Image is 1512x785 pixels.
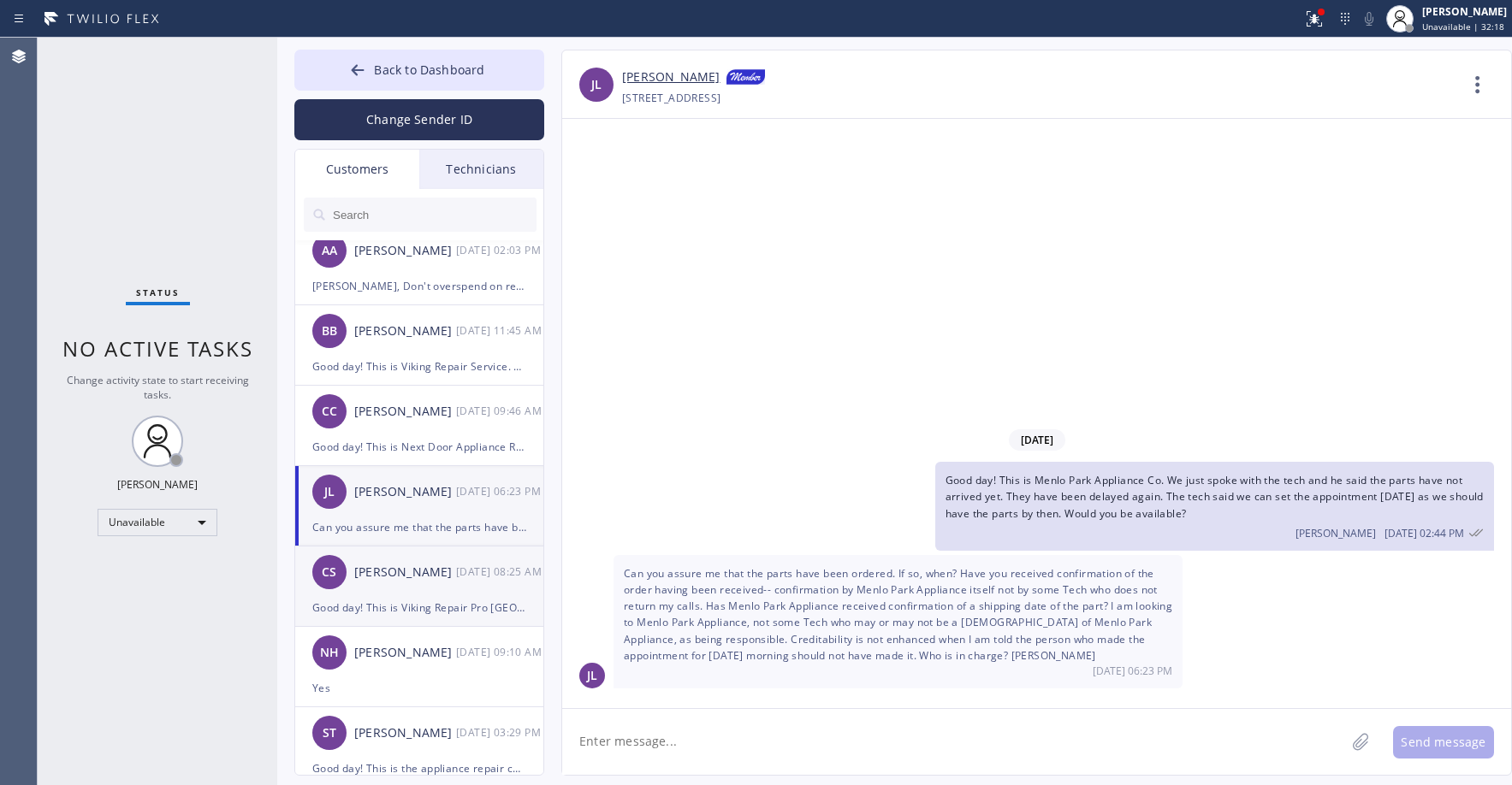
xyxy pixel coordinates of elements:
[67,373,249,402] span: Change activity state to start receiving tasks.
[587,666,597,686] span: JL
[62,334,253,363] span: No active tasks
[374,62,484,78] span: Back to Dashboard
[1009,429,1065,451] span: [DATE]
[294,99,544,140] button: Change Sender ID
[622,88,720,108] div: [STREET_ADDRESS]
[354,322,456,341] div: [PERSON_NAME]
[294,50,544,91] button: Back to Dashboard
[354,563,456,582] div: [PERSON_NAME]
[622,68,720,88] a: [PERSON_NAME]
[456,481,545,501] div: 10/02/2025 9:23 AM
[456,401,545,421] div: 10/02/2025 9:46 AM
[322,563,336,582] span: CS
[591,75,602,95] span: JL
[354,723,456,743] div: [PERSON_NAME]
[614,555,1183,688] div: 10/02/2025 9:23 AM
[354,482,456,502] div: [PERSON_NAME]
[354,402,456,422] div: [PERSON_NAME]
[322,402,337,422] span: CC
[1385,526,1464,540] span: [DATE] 02:44 PM
[295,150,419,189] div: Customers
[354,643,456,663] div: [PERSON_NAME]
[312,357,526,376] div: Good day! This is Viking Repair Service. The parts for your unit are expected to arrive between [...
[946,473,1484,520] span: Good day! This is Menlo Park Appliance Co. We just spoke with the tech and he said the parts have...
[117,477,198,492] div: [PERSON_NAME]
[456,240,545,260] div: 10/02/2025 9:03 AM
[312,598,526,617] div: Good day! This is Viking Repair Pro [GEOGRAPHIC_DATA]. Unfortunately our tech is in the hospital ...
[324,482,335,502] span: JL
[1093,664,1172,678] span: [DATE] 06:23 PM
[320,643,339,663] span: NH
[1393,726,1494,758] button: Send message
[935,462,1494,551] div: 10/01/2025 9:44 AM
[322,241,337,261] span: AA
[624,566,1172,663] span: Can you assure me that the parts have been ordered. If so, when? Have you received confirmation o...
[456,321,545,340] div: 10/02/2025 9:45 AM
[322,322,337,341] span: BB
[98,509,217,536] div: Unavailable
[1296,526,1376,540] span: [PERSON_NAME]
[456,562,545,581] div: 10/01/2025 9:25 AM
[1422,4,1507,19] div: [PERSON_NAME]
[136,286,180,298] span: Status
[354,241,456,261] div: [PERSON_NAME]
[312,517,526,537] div: Can you assure me that the parts have been ordered. If so, when? Have you received confirmation o...
[312,437,526,457] div: Good day! This is Next Door Appliance Repair. Unfortunately we would need to cancel your appointm...
[331,198,537,232] input: Search
[456,642,545,662] div: 09/30/2025 9:10 AM
[312,678,526,698] div: Yes
[419,150,543,189] div: Technicians
[312,758,526,778] div: Good day! This is the appliance repair company you recently contacted. Unfortunately our phone re...
[1422,21,1504,32] span: Unavailable | 32:18
[456,723,545,742] div: 09/29/2025 9:29 AM
[323,723,336,743] span: ST
[1357,7,1381,31] button: Mute
[312,276,526,296] div: [PERSON_NAME], Don't overspend on replacement. 25%OFF labor (Regular Appliance Repair). Book: [DO...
